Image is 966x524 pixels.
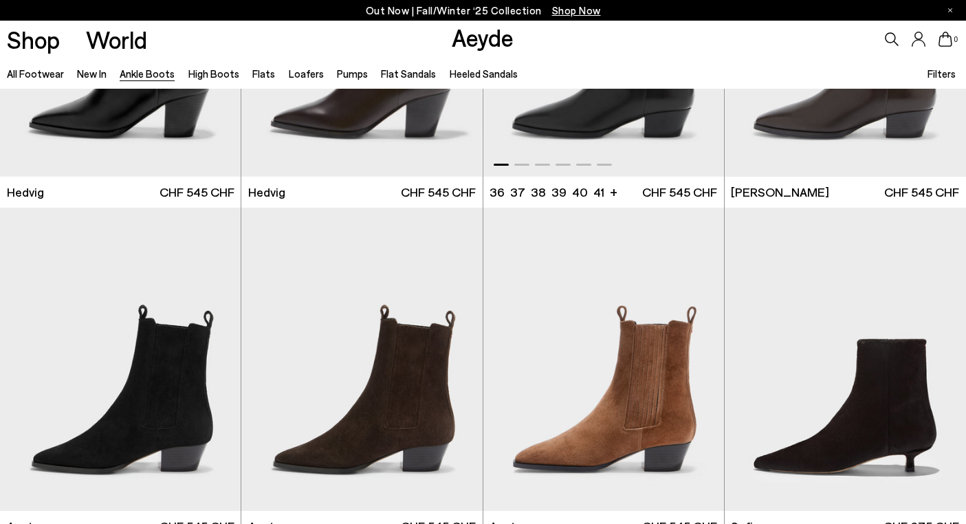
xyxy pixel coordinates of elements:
[241,208,482,510] img: Agata Suede Ankle Boots
[490,184,600,201] ul: variant
[77,67,107,80] a: New In
[366,2,601,19] p: Out Now | Fall/Winter ‘25 Collection
[7,184,44,201] span: Hedvig
[188,67,239,80] a: High Boots
[160,184,234,201] span: CHF 545 CHF
[381,67,436,80] a: Flat Sandals
[289,67,324,80] a: Loafers
[927,67,956,80] span: Filters
[552,4,601,17] span: Navigate to /collections/new-in
[572,184,588,201] li: 40
[551,184,567,201] li: 39
[731,184,829,201] span: [PERSON_NAME]
[7,28,60,52] a: Shop
[7,67,64,80] a: All Footwear
[483,177,724,208] a: 36 37 38 39 40 41 + CHF 545 CHF
[490,184,505,201] li: 36
[337,67,368,80] a: Pumps
[642,184,717,201] span: CHF 545 CHF
[86,28,147,52] a: World
[452,23,514,52] a: Aeyde
[450,67,518,80] a: Heeled Sandals
[531,184,546,201] li: 38
[120,67,175,80] a: Ankle Boots
[401,184,476,201] span: CHF 545 CHF
[884,184,959,201] span: CHF 545 CHF
[483,208,724,510] img: Agata Suede Ankle Boots
[248,184,285,201] span: Hedvig
[725,208,966,510] img: Sofie Ponyhair Ankle Boots
[241,177,482,208] a: Hedvig CHF 545 CHF
[593,184,604,201] li: 41
[510,184,525,201] li: 37
[252,67,275,80] a: Flats
[610,182,617,201] li: +
[725,177,966,208] a: [PERSON_NAME] CHF 545 CHF
[952,36,959,43] span: 0
[938,32,952,47] a: 0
